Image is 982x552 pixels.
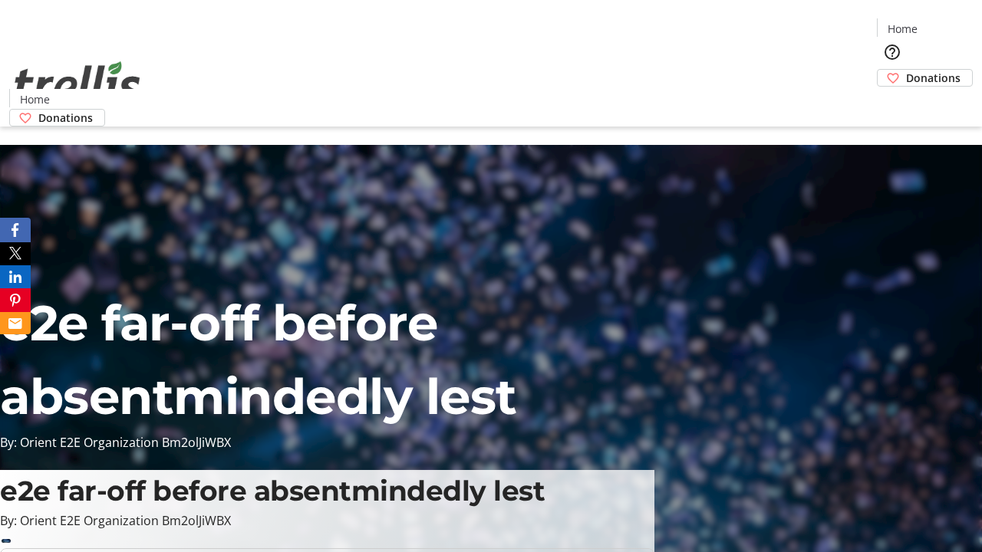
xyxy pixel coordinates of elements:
a: Home [10,91,59,107]
span: Donations [906,70,961,86]
img: Orient E2E Organization Bm2olJiWBX's Logo [9,44,146,121]
button: Help [877,37,908,67]
button: Cart [877,87,908,117]
span: Donations [38,110,93,126]
a: Donations [877,69,973,87]
span: Home [20,91,50,107]
a: Donations [9,109,105,127]
span: Home [888,21,918,37]
a: Home [878,21,927,37]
